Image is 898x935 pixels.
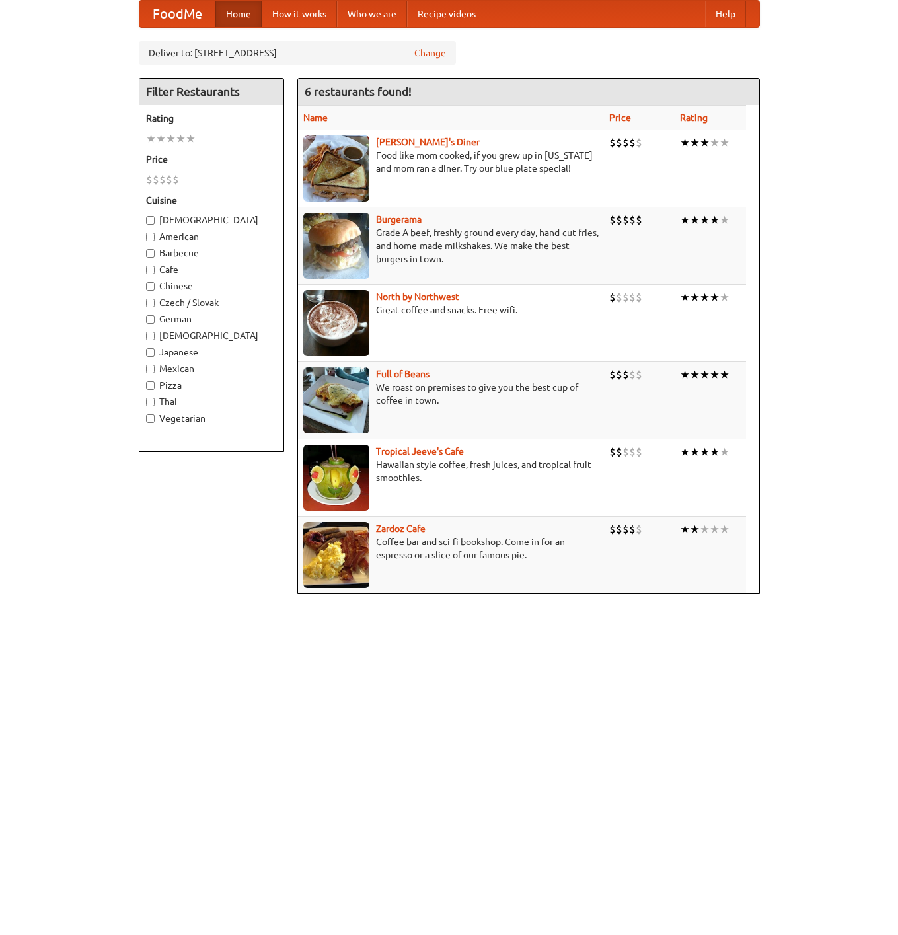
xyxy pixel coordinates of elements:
[622,213,629,227] li: $
[407,1,486,27] a: Recipe videos
[629,367,636,382] li: $
[146,153,277,166] h5: Price
[146,414,155,423] input: Vegetarian
[720,367,730,382] li: ★
[146,213,277,227] label: [DEMOGRAPHIC_DATA]
[305,85,412,98] ng-pluralize: 6 restaurants found!
[303,535,599,562] p: Coffee bar and sci-fi bookshop. Come in for an espresso or a slice of our famous pie.
[146,246,277,260] label: Barbecue
[376,214,422,225] a: Burgerama
[616,522,622,537] li: $
[139,1,215,27] a: FoodMe
[629,290,636,305] li: $
[710,367,720,382] li: ★
[609,445,616,459] li: $
[376,446,464,457] a: Tropical Jeeve's Cafe
[146,379,277,392] label: Pizza
[376,291,459,302] a: North by Northwest
[629,445,636,459] li: $
[146,266,155,274] input: Cafe
[303,367,369,433] img: beans.jpg
[376,369,430,379] b: Full of Beans
[710,135,720,150] li: ★
[690,367,700,382] li: ★
[700,445,710,459] li: ★
[636,213,642,227] li: $
[303,303,599,317] p: Great coffee and snacks. Free wifi.
[705,1,746,27] a: Help
[700,213,710,227] li: ★
[710,522,720,537] li: ★
[376,523,426,534] a: Zardoz Cafe
[616,367,622,382] li: $
[609,290,616,305] li: $
[720,445,730,459] li: ★
[720,213,730,227] li: ★
[303,112,328,123] a: Name
[636,522,642,537] li: $
[303,381,599,407] p: We roast on premises to give you the best cup of coffee in town.
[146,362,277,375] label: Mexican
[146,348,155,357] input: Japanese
[146,296,277,309] label: Czech / Slovak
[303,445,369,511] img: jeeves.jpg
[146,112,277,125] h5: Rating
[146,233,155,241] input: American
[680,367,690,382] li: ★
[176,131,186,146] li: ★
[680,135,690,150] li: ★
[376,137,480,147] a: [PERSON_NAME]'s Diner
[629,135,636,150] li: $
[690,290,700,305] li: ★
[303,522,369,588] img: zardoz.jpg
[636,367,642,382] li: $
[303,226,599,266] p: Grade A beef, freshly ground every day, hand-cut fries, and home-made milkshakes. We make the bes...
[414,46,446,59] a: Change
[166,172,172,187] li: $
[622,522,629,537] li: $
[156,131,166,146] li: ★
[700,290,710,305] li: ★
[622,290,629,305] li: $
[720,290,730,305] li: ★
[146,230,277,243] label: American
[153,172,159,187] li: $
[146,395,277,408] label: Thai
[629,213,636,227] li: $
[172,172,179,187] li: $
[303,458,599,484] p: Hawaiian style coffee, fresh juices, and tropical fruit smoothies.
[629,522,636,537] li: $
[700,367,710,382] li: ★
[146,329,277,342] label: [DEMOGRAPHIC_DATA]
[146,313,277,326] label: German
[146,216,155,225] input: [DEMOGRAPHIC_DATA]
[616,135,622,150] li: $
[146,398,155,406] input: Thai
[146,131,156,146] li: ★
[609,367,616,382] li: $
[139,41,456,65] div: Deliver to: [STREET_ADDRESS]
[159,172,166,187] li: $
[146,249,155,258] input: Barbecue
[146,346,277,359] label: Japanese
[700,522,710,537] li: ★
[690,213,700,227] li: ★
[146,172,153,187] li: $
[146,299,155,307] input: Czech / Slovak
[690,445,700,459] li: ★
[146,263,277,276] label: Cafe
[616,445,622,459] li: $
[303,213,369,279] img: burgerama.jpg
[690,135,700,150] li: ★
[710,445,720,459] li: ★
[609,213,616,227] li: $
[636,290,642,305] li: $
[166,131,176,146] li: ★
[720,522,730,537] li: ★
[609,112,631,123] a: Price
[609,522,616,537] li: $
[680,290,690,305] li: ★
